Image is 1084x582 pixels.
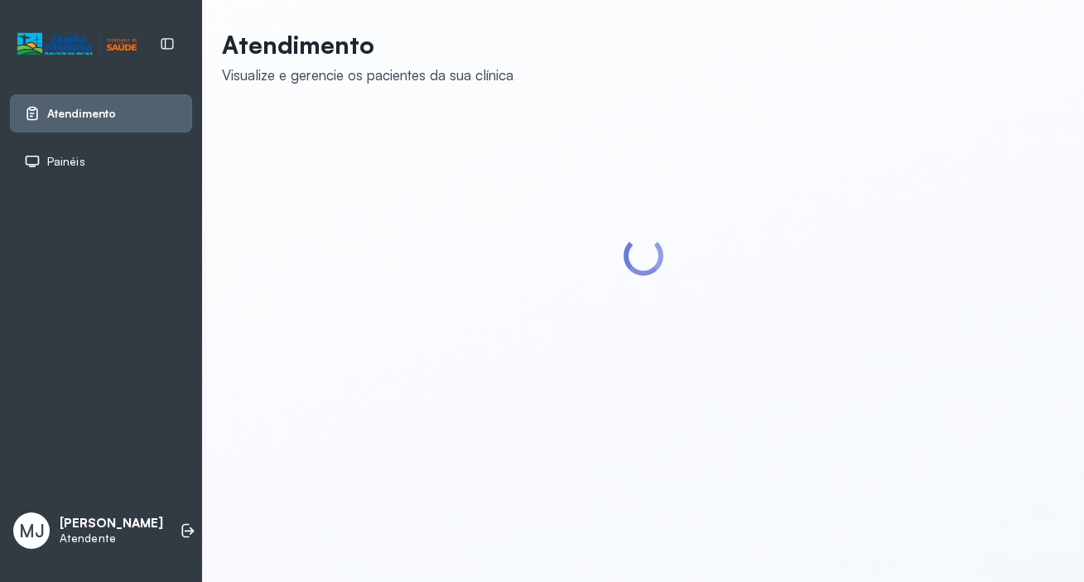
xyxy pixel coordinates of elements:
[222,30,513,60] p: Atendimento
[17,31,137,58] img: Logotipo do estabelecimento
[47,107,116,121] span: Atendimento
[60,516,163,531] p: [PERSON_NAME]
[24,105,178,122] a: Atendimento
[222,66,513,84] div: Visualize e gerencie os pacientes da sua clínica
[60,531,163,546] p: Atendente
[47,155,85,169] span: Painéis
